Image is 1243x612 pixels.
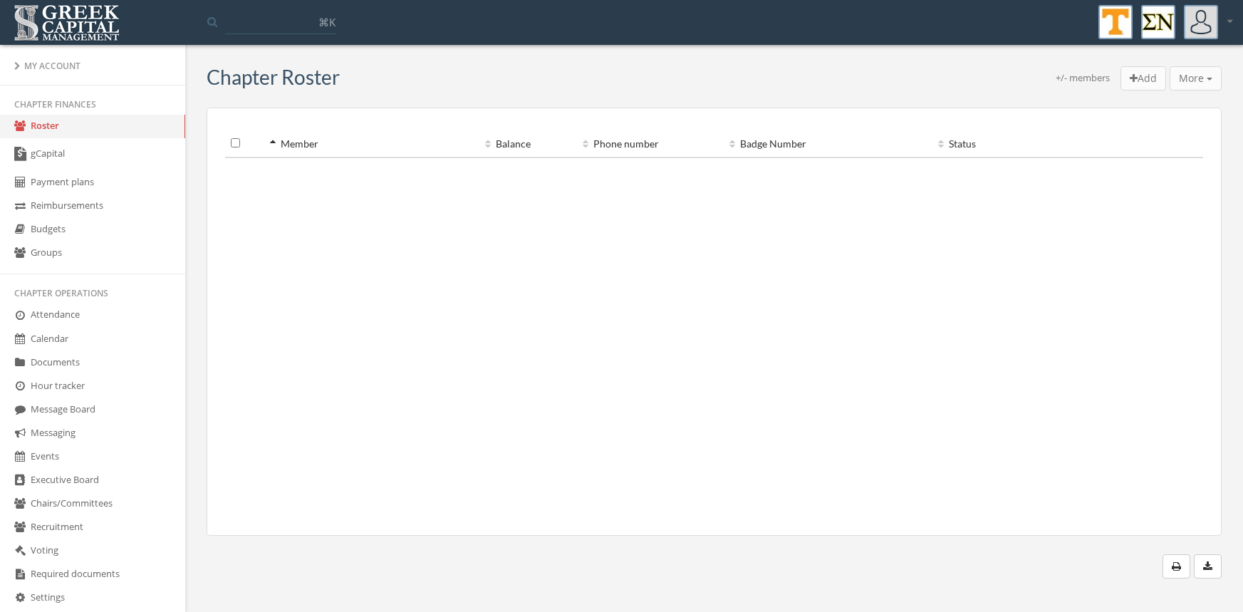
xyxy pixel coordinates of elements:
span: ⌘K [318,15,336,29]
th: Phone number [577,130,724,157]
div: +/- members [1056,71,1110,91]
th: Balance [479,130,577,157]
th: Badge Number [724,130,932,157]
div: My Account [14,60,171,72]
h3: Chapter Roster [207,66,340,88]
th: Member [264,130,479,157]
th: Status [932,130,1141,157]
